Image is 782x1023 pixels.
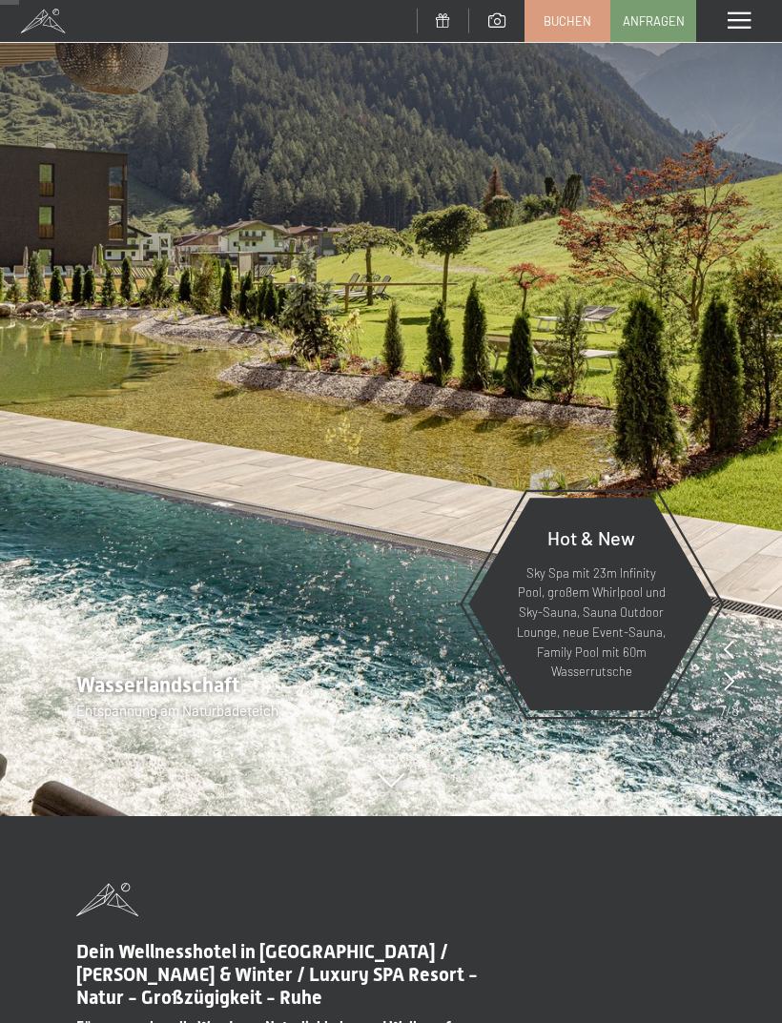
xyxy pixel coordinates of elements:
span: Anfragen [623,12,685,30]
p: Sky Spa mit 23m Infinity Pool, großem Whirlpool und Sky-Sauna, Sauna Outdoor Lounge, neue Event-S... [515,563,668,683]
span: 7 [719,700,726,721]
span: Wasserlandschaft [76,673,240,697]
span: Entspannung am Naturbadeteich [76,702,278,719]
span: Buchen [544,12,591,30]
span: / [726,700,731,721]
span: Dein Wellnesshotel in [GEOGRAPHIC_DATA] / [PERSON_NAME] & Winter / Luxury SPA Resort - Natur - Gr... [76,940,478,1009]
a: Hot & New Sky Spa mit 23m Infinity Pool, großem Whirlpool und Sky-Sauna, Sauna Outdoor Lounge, ne... [467,497,715,711]
a: Anfragen [611,1,695,41]
span: Hot & New [547,526,635,549]
span: 8 [731,700,739,721]
a: Buchen [525,1,609,41]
